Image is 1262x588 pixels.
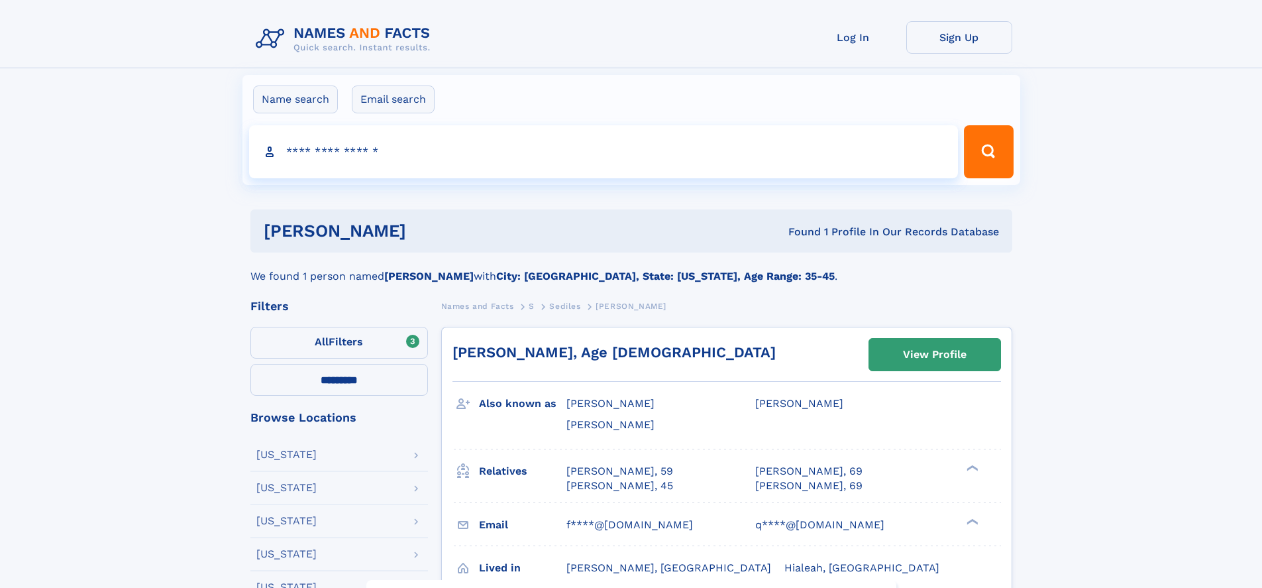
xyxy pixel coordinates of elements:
[566,479,673,493] a: [PERSON_NAME], 45
[549,302,580,311] span: Sediles
[479,392,566,415] h3: Also known as
[250,21,441,57] img: Logo Names and Facts
[784,561,939,574] span: Hialeah, [GEOGRAPHIC_DATA]
[256,549,317,559] div: [US_STATE]
[249,125,959,178] input: search input
[566,397,655,410] span: [PERSON_NAME]
[755,464,863,479] a: [PERSON_NAME], 69
[596,302,666,311] span: [PERSON_NAME]
[963,463,979,472] div: ❯
[250,300,428,312] div: Filters
[496,270,835,282] b: City: [GEOGRAPHIC_DATA], State: [US_STATE], Age Range: 35-45
[441,298,514,314] a: Names and Facts
[479,557,566,579] h3: Lived in
[250,412,428,424] div: Browse Locations
[384,270,474,282] b: [PERSON_NAME]
[250,327,428,359] label: Filters
[800,21,906,54] a: Log In
[452,344,776,361] a: [PERSON_NAME], Age [DEMOGRAPHIC_DATA]
[869,339,1000,371] a: View Profile
[529,302,535,311] span: S
[256,483,317,493] div: [US_STATE]
[529,298,535,314] a: S
[906,21,1012,54] a: Sign Up
[352,86,435,113] label: Email search
[315,335,329,348] span: All
[256,516,317,526] div: [US_STATE]
[253,86,338,113] label: Name search
[566,561,771,574] span: [PERSON_NAME], [GEOGRAPHIC_DATA]
[566,464,673,479] a: [PERSON_NAME], 59
[566,418,655,431] span: [PERSON_NAME]
[903,339,967,370] div: View Profile
[250,253,1012,284] div: We found 1 person named with .
[479,514,566,536] h3: Email
[597,225,999,239] div: Found 1 Profile In Our Records Database
[963,517,979,526] div: ❯
[755,479,863,493] a: [PERSON_NAME], 69
[256,449,317,460] div: [US_STATE]
[479,460,566,483] h3: Relatives
[549,298,580,314] a: Sediles
[964,125,1013,178] button: Search Button
[755,397,843,410] span: [PERSON_NAME]
[264,223,598,239] h1: [PERSON_NAME]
